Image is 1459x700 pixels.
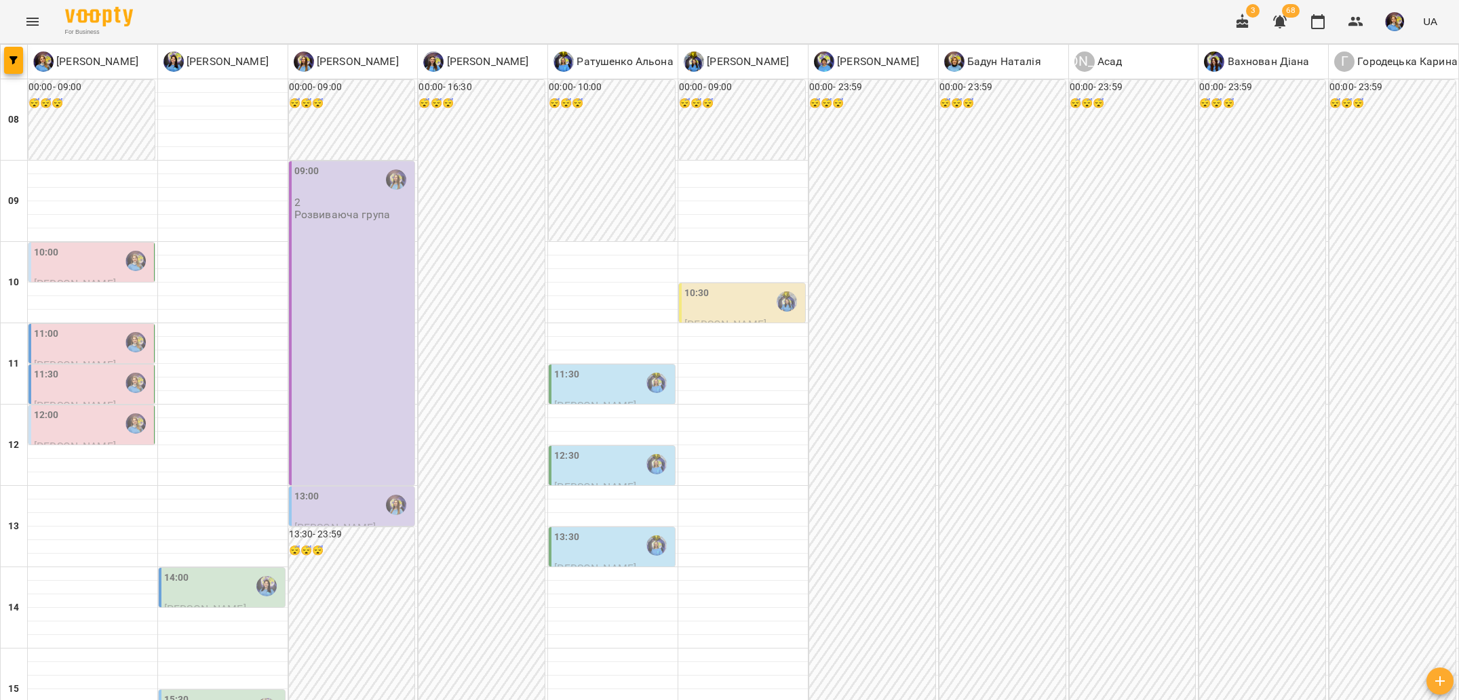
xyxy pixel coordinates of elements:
label: 10:30 [684,286,709,301]
div: Чирва Юлія [814,52,919,72]
h6: 00:00 - 23:59 [939,80,1066,95]
label: 13:30 [554,530,579,545]
span: [PERSON_NAME] [554,480,636,493]
span: [PERSON_NAME] [684,318,766,331]
div: Ратушенко Альона [646,373,667,393]
div: Ратушенко Альона [553,52,674,72]
p: Асад [1095,54,1123,70]
a: К [PERSON_NAME] [294,52,399,72]
h6: 00:00 - 23:59 [1329,80,1456,95]
a: П [PERSON_NAME] [33,52,138,72]
div: Базілєва Катерина [256,576,277,596]
img: Позднякова Анастасія [125,332,146,352]
img: Казимирів Тетяна [386,169,406,190]
img: Б [163,52,184,72]
span: 3 [1246,4,1260,18]
span: [PERSON_NAME] [554,399,636,412]
img: Казимирів Тетяна [386,495,406,515]
div: Г [1334,52,1355,72]
img: Ратушенко Альона [646,535,667,556]
span: [PERSON_NAME] [554,562,636,575]
img: 6b085e1eb0905a9723a04dd44c3bb19c.jpg [1385,12,1404,31]
img: Позднякова Анастасія [125,413,146,434]
label: 11:30 [34,367,59,382]
img: Б [944,52,965,72]
h6: 00:00 - 23:59 [809,80,935,95]
a: Г Городецька Карина [1334,52,1458,72]
img: В [1204,52,1224,72]
img: Р [553,52,574,72]
div: Бадун Наталія [944,52,1041,72]
h6: 00:00 - 16:30 [419,80,545,95]
img: Свириденко Аня [777,291,797,312]
h6: 13:30 - 23:59 [289,527,415,542]
h6: 😴😴😴 [28,96,155,111]
div: Свириденко Аня [684,52,789,72]
div: Вахнован Діана [1204,52,1309,72]
h6: 😴😴😴 [549,96,675,111]
a: [PERSON_NAME] Асад [1074,52,1123,72]
h6: 15 [8,682,19,697]
label: 11:00 [34,327,59,342]
div: Казимирів Тетяна [294,52,399,72]
h6: 00:00 - 23:59 [1070,80,1196,95]
h6: 00:00 - 23:59 [1199,80,1325,95]
h6: 😴😴😴 [1199,96,1325,111]
img: П [33,52,54,72]
p: 2 [294,197,412,208]
span: [PERSON_NAME] [34,277,116,290]
label: 11:30 [554,367,579,382]
img: К [294,52,314,72]
h6: 13 [8,519,19,534]
p: Вахнован Діана [1224,54,1309,70]
label: 13:00 [294,489,319,504]
div: Городецька Карина [1334,52,1458,72]
div: Базілєва Катерина [163,52,269,72]
a: Р Ратушенко Альона [553,52,674,72]
div: Позднякова Анастасія [125,373,146,393]
button: UA [1418,9,1443,34]
a: Б [PERSON_NAME] [163,52,269,72]
h6: 00:00 - 09:00 [289,80,415,95]
label: 12:00 [34,408,59,423]
p: Бадун Наталія [965,54,1041,70]
span: [PERSON_NAME] [34,440,116,453]
h6: 00:00 - 09:00 [28,80,155,95]
h6: 😴😴😴 [419,96,545,111]
p: [PERSON_NAME] [184,54,269,70]
label: 09:00 [294,164,319,179]
button: Створити урок [1426,667,1454,695]
h6: 😴😴😴 [1329,96,1456,111]
img: Voopty Logo [65,7,133,26]
div: Позднякова Анастасія [33,52,138,72]
h6: 00:00 - 09:00 [679,80,805,95]
label: 10:00 [34,245,59,260]
label: 12:30 [554,449,579,464]
img: Позднякова Анастасія [125,251,146,271]
h6: 😴😴😴 [1070,96,1196,111]
p: [PERSON_NAME] [54,54,138,70]
a: С [PERSON_NAME] [684,52,789,72]
p: Розвиваюча група [294,209,390,220]
a: В Вахнован Діана [1204,52,1309,72]
a: Б Бадун Наталія [944,52,1041,72]
span: [PERSON_NAME] [34,399,116,412]
h6: 😴😴😴 [939,96,1066,111]
div: Ратушенко Альона [646,454,667,474]
p: Ратушенко Альона [574,54,674,70]
span: 68 [1282,4,1300,18]
a: І [PERSON_NAME] [423,52,528,72]
p: [PERSON_NAME] [834,54,919,70]
h6: 10 [8,275,19,290]
h6: 😴😴😴 [679,96,805,111]
span: UA [1423,14,1437,28]
div: Асад [1074,52,1123,72]
button: Menu [16,5,49,38]
span: [PERSON_NAME] [294,521,376,534]
h6: 😴😴😴 [289,543,415,558]
p: [PERSON_NAME] [444,54,528,70]
h6: 09 [8,194,19,209]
